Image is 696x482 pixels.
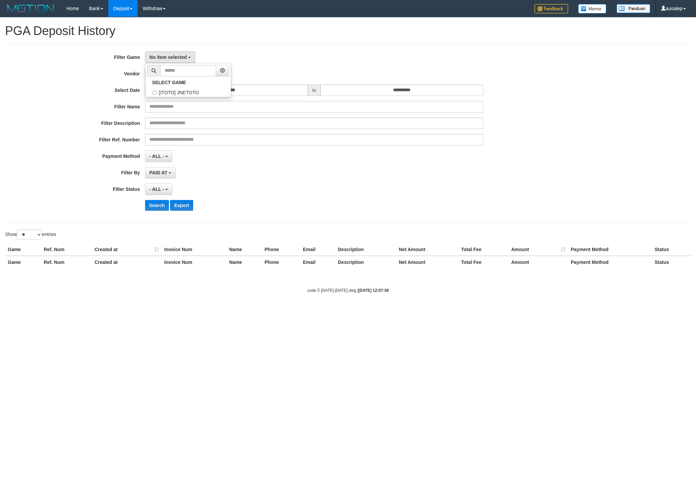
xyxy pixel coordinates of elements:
th: Total Fee [458,243,509,256]
span: - ALL - [149,153,164,159]
button: - ALL - [145,183,172,195]
th: Phone [262,256,300,268]
b: SELECT GAME [152,80,186,85]
th: Net Amount [396,243,458,256]
th: Created at [92,256,162,268]
img: Feedback.jpg [534,4,568,13]
small: code © [DATE]-[DATE] dwg | [307,288,389,293]
h1: PGA Deposit History [5,24,691,38]
th: Payment Method [568,256,652,268]
img: Button%20Memo.svg [578,4,606,13]
th: Net Amount [396,256,458,268]
th: Invoice Num [162,243,227,256]
th: Payment Method [568,243,652,256]
button: Export [170,200,193,211]
img: MOTION_logo.png [5,3,56,13]
th: Description [335,256,396,268]
span: - ALL - [149,186,164,192]
th: Phone [262,243,300,256]
th: Game [5,243,41,256]
img: panduan.png [617,4,650,13]
th: Invoice Num [162,256,227,268]
button: No item selected [145,51,195,63]
th: Status [652,243,691,256]
span: to [308,84,321,96]
input: [ITOTO] JNETOTO [152,91,156,95]
th: Name [227,256,262,268]
th: Email [300,243,335,256]
button: PAID AT [145,167,176,178]
span: No item selected [149,55,187,60]
th: Ref. Num [41,256,92,268]
label: Show entries [5,230,56,240]
span: PAID AT [149,170,167,175]
th: Status [652,256,691,268]
label: [ITOTO] JNETOTO [145,87,231,97]
select: Showentries [17,230,42,240]
th: Email [300,256,335,268]
th: Created at [92,243,162,256]
th: Total Fee [458,256,509,268]
th: Amount [509,256,568,268]
th: Ref. Num [41,243,92,256]
button: Search [145,200,169,211]
th: Name [227,243,262,256]
strong: [DATE] 12:07:39 [358,288,389,293]
a: SELECT GAME [145,78,231,87]
th: Game [5,256,41,268]
th: Amount [509,243,568,256]
button: - ALL - [145,150,172,162]
th: Description [335,243,396,256]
